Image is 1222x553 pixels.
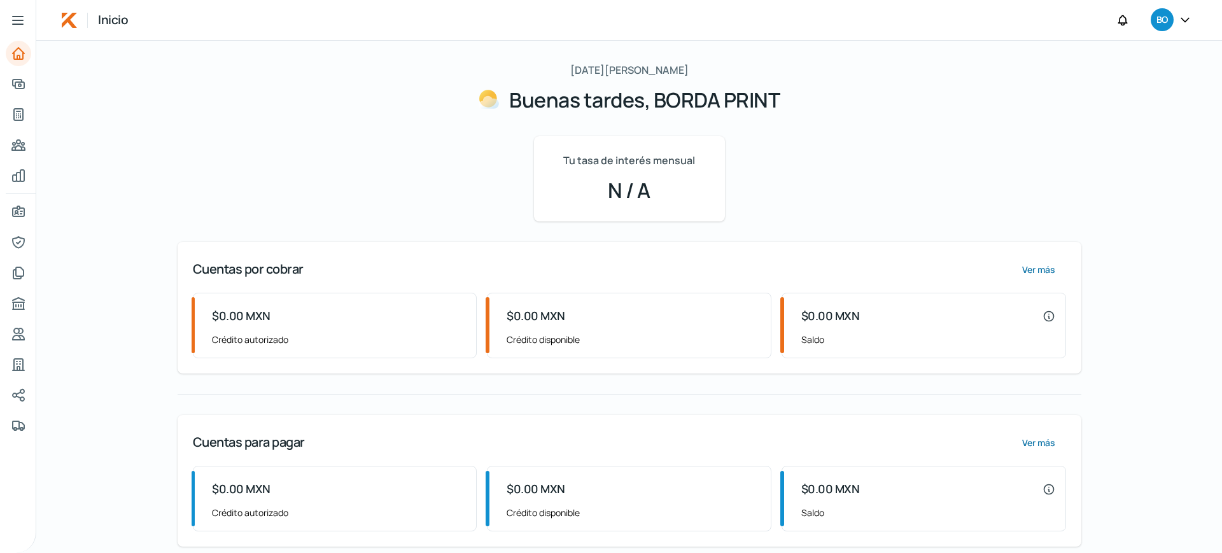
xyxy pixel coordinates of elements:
[6,41,31,66] a: Inicio
[1012,430,1066,456] button: Ver más
[1022,437,1055,449] font: Ver más
[212,333,288,346] font: Crédito autorizado
[608,176,650,204] font: N / A
[6,132,31,158] a: Pago a proveedores
[801,507,824,519] font: Saldo
[212,507,288,519] font: Crédito autorizado
[6,230,31,255] a: Representantes
[212,308,270,323] font: $0.00 MXN
[801,481,860,496] font: $0.00 MXN
[6,321,31,347] a: Referencias
[1022,263,1055,276] font: Ver más
[193,260,304,277] font: Cuentas por cobrar
[6,260,31,286] a: Documentos
[6,352,31,377] a: Industria
[98,11,128,28] font: Inicio
[6,291,31,316] a: Buró de crédito
[507,333,580,346] font: Crédito disponible
[570,63,689,77] font: [DATE][PERSON_NAME]
[507,481,565,496] font: $0.00 MXN
[507,308,565,323] font: $0.00 MXN
[6,199,31,225] a: Información general
[6,102,31,127] a: Tus créditos
[509,86,780,114] font: Buenas tardes, BORDA PRINT
[563,153,695,167] font: Tu tasa de interés mensual
[1012,257,1066,283] button: Ver más
[801,308,860,323] font: $0.00 MXN
[801,333,824,346] font: Saldo
[6,413,31,438] a: Colateral
[193,433,305,451] font: Cuentas para pagar
[6,71,31,97] a: Adelantar facturas
[6,163,31,188] a: Mis finanzas
[507,507,580,519] font: Crédito disponible
[479,89,499,109] img: Saludos
[1156,13,1167,25] font: BO
[212,481,270,496] font: $0.00 MXN
[6,382,31,408] a: Redes sociales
